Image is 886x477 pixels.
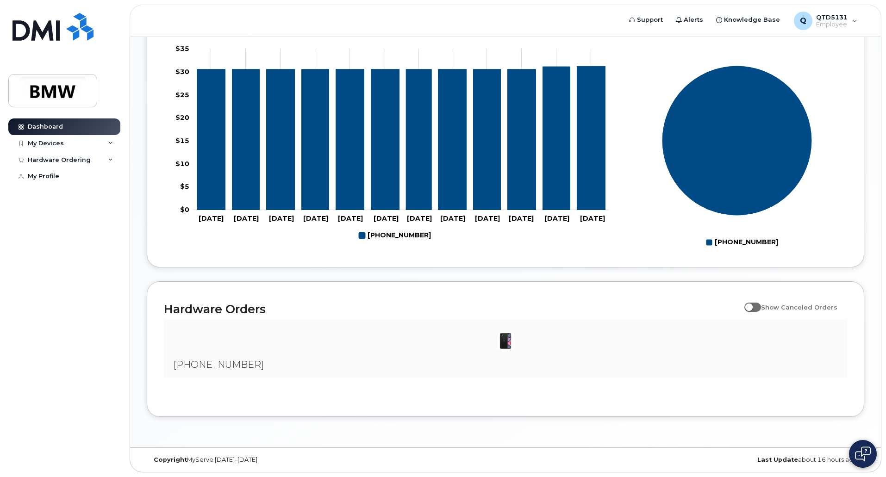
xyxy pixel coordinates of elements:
tspan: [DATE] [338,214,363,223]
input: Show Canceled Orders [744,298,752,306]
g: 864-584-4519 [359,228,431,243]
span: Employee [816,21,848,28]
tspan: $15 [175,136,189,145]
tspan: $25 [175,90,189,99]
tspan: $10 [175,159,189,167]
div: MyServe [DATE]–[DATE] [147,456,386,464]
span: Alerts [684,15,703,25]
tspan: [DATE] [580,214,605,223]
tspan: [DATE] [407,214,432,223]
a: Alerts [669,11,710,29]
g: Chart [662,65,812,250]
tspan: [DATE] [475,214,500,223]
tspan: [DATE] [303,214,328,223]
a: Knowledge Base [710,11,786,29]
tspan: [DATE] [199,214,224,223]
span: QTD5131 [816,13,848,21]
tspan: $5 [180,182,189,191]
span: Show Canceled Orders [761,304,837,311]
tspan: $35 [175,44,189,53]
strong: Copyright [154,456,187,463]
tspan: $0 [180,205,189,214]
tspan: [DATE] [440,214,465,223]
tspan: $20 [175,113,189,122]
g: Legend [359,228,431,243]
tspan: [DATE] [269,214,294,223]
tspan: [DATE] [544,214,569,223]
tspan: [DATE] [374,214,399,223]
g: 864-584-4519 [197,66,605,210]
g: Legend [706,235,778,250]
tspan: $30 [175,67,189,75]
span: [PHONE_NUMBER] [173,359,264,370]
span: Support [637,15,663,25]
div: about 16 hours ago [625,456,864,464]
span: Knowledge Base [724,15,780,25]
span: Q [800,15,806,26]
h2: Hardware Orders [164,302,740,316]
img: iPhone_11.jpg [496,332,515,350]
div: QTD5131 [787,12,864,30]
img: Open chat [855,446,871,461]
tspan: [DATE] [234,214,259,223]
strong: Last Update [757,456,798,463]
g: Chart [175,44,609,243]
g: Series [662,65,812,216]
tspan: [DATE] [509,214,534,223]
a: Support [623,11,669,29]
